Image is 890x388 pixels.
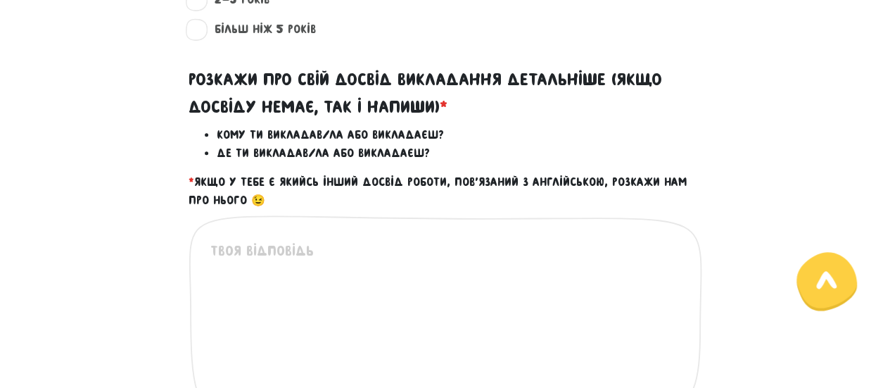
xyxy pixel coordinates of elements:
li: Кому ти викладав/ла або викладаєш? [217,126,702,144]
label: Розкажи про свій досвід викладання детальніше (якщо досвіду немає, так і напиши) [189,66,702,120]
div: Якщо у тебе є якийсь інший досвід роботи, пов'язаний з англійською, розкажи нам про нього 😉 [189,49,702,209]
li: Де ти викладав/ла або викладаєш? [217,144,702,163]
label: більш ніж 5 років [203,20,316,39]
